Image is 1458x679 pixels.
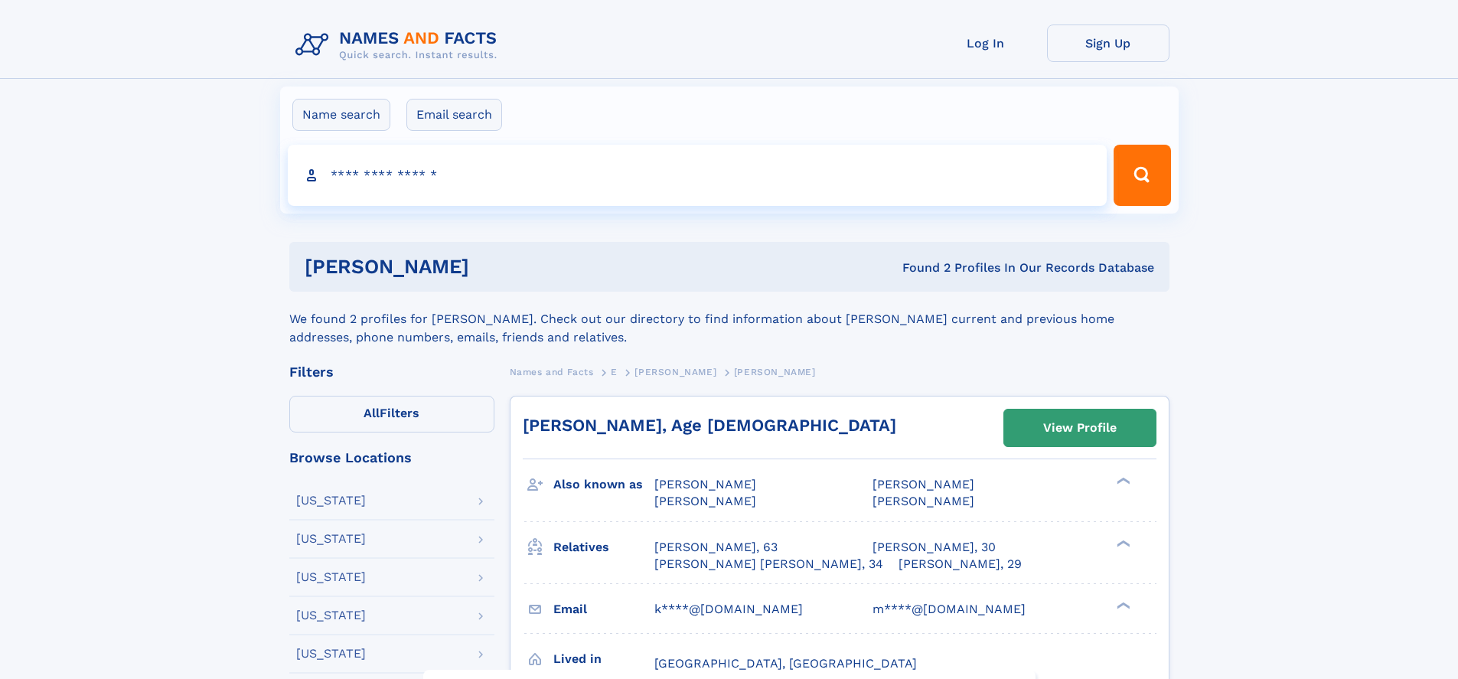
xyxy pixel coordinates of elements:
[553,472,654,498] h3: Also known as
[654,656,917,671] span: [GEOGRAPHIC_DATA], [GEOGRAPHIC_DATA]
[654,494,756,508] span: [PERSON_NAME]
[288,145,1107,206] input: search input
[296,648,366,660] div: [US_STATE]
[289,451,494,465] div: Browse Locations
[296,609,366,622] div: [US_STATE]
[873,477,974,491] span: [PERSON_NAME]
[654,556,883,573] a: [PERSON_NAME] [PERSON_NAME], 34
[296,495,366,507] div: [US_STATE]
[654,539,778,556] a: [PERSON_NAME], 63
[292,99,390,131] label: Name search
[1043,410,1117,446] div: View Profile
[305,257,686,276] h1: [PERSON_NAME]
[1047,24,1169,62] a: Sign Up
[364,406,380,420] span: All
[289,396,494,433] label: Filters
[296,571,366,583] div: [US_STATE]
[634,367,716,377] span: [PERSON_NAME]
[925,24,1047,62] a: Log In
[553,534,654,560] h3: Relatives
[899,556,1022,573] a: [PERSON_NAME], 29
[553,646,654,672] h3: Lived in
[406,99,502,131] label: Email search
[634,362,716,381] a: [PERSON_NAME]
[654,477,756,491] span: [PERSON_NAME]
[296,533,366,545] div: [US_STATE]
[611,362,618,381] a: E
[289,24,510,66] img: Logo Names and Facts
[734,367,816,377] span: [PERSON_NAME]
[289,292,1169,347] div: We found 2 profiles for [PERSON_NAME]. Check out our directory to find information about [PERSON_...
[873,494,974,508] span: [PERSON_NAME]
[686,260,1154,276] div: Found 2 Profiles In Our Records Database
[1113,538,1131,548] div: ❯
[1004,410,1156,446] a: View Profile
[553,596,654,622] h3: Email
[611,367,618,377] span: E
[1114,145,1170,206] button: Search Button
[523,416,896,435] a: [PERSON_NAME], Age [DEMOGRAPHIC_DATA]
[289,365,494,379] div: Filters
[510,362,594,381] a: Names and Facts
[1113,476,1131,486] div: ❯
[1113,600,1131,610] div: ❯
[873,539,996,556] a: [PERSON_NAME], 30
